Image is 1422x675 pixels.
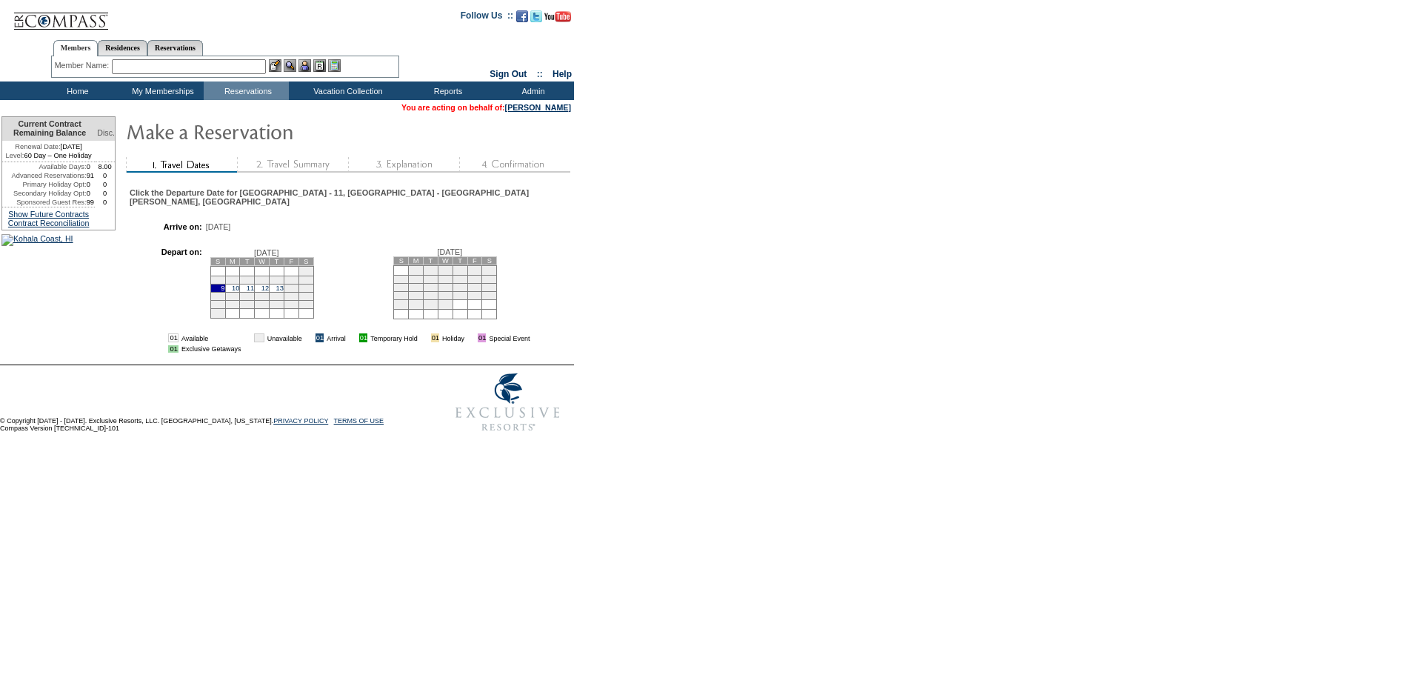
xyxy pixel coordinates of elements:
[298,300,313,308] td: 29
[409,265,424,275] td: 1
[240,292,255,300] td: 18
[401,103,571,112] span: You are acting on behalf of:
[225,300,240,308] td: 24
[225,276,240,284] td: 3
[490,69,527,79] a: Sign Out
[2,162,87,171] td: Available Days:
[126,157,237,173] img: step1_state2.gif
[298,292,313,300] td: 22
[313,59,326,72] img: Reservations
[394,299,409,309] td: 28
[55,59,112,72] div: Member Name:
[438,256,453,265] td: W
[482,283,497,291] td: 20
[206,222,231,231] span: [DATE]
[409,283,424,291] td: 15
[544,11,571,22] img: Subscribe to our YouTube Channel
[181,345,241,353] td: Exclusive Getaways
[298,266,313,276] td: 1
[334,417,384,425] a: TERMS OF USE
[137,247,202,323] td: Depart on:
[467,256,482,265] td: F
[97,128,115,137] span: Disc.
[2,198,87,207] td: Sponsored Guest Res:
[467,291,482,299] td: 26
[438,291,453,299] td: 24
[255,292,270,300] td: 19
[15,142,60,151] span: Renewal Date:
[225,292,240,300] td: 17
[98,40,147,56] a: Residences
[240,300,255,308] td: 25
[516,10,528,22] img: Become our fan on Facebook
[267,333,302,342] td: Unavailable
[424,265,438,275] td: 2
[2,141,95,151] td: [DATE]
[204,82,289,100] td: Reservations
[421,334,428,342] img: i.gif
[247,285,254,292] a: 11
[284,292,298,300] td: 21
[394,291,409,299] td: 21
[424,275,438,283] td: 9
[130,188,569,206] div: Click the Departure Date for [GEOGRAPHIC_DATA] - 11, [GEOGRAPHIC_DATA] - [GEOGRAPHIC_DATA][PERSON...
[409,275,424,283] td: 8
[87,180,96,189] td: 0
[8,219,90,227] a: Contract Reconciliation
[505,103,571,112] a: [PERSON_NAME]
[453,265,467,275] td: 4
[453,283,467,291] td: 18
[404,82,489,100] td: Reports
[33,82,118,100] td: Home
[298,276,313,284] td: 8
[284,257,298,265] td: F
[87,189,96,198] td: 0
[394,256,409,265] td: S
[269,59,281,72] img: b_edit.gif
[482,256,497,265] td: S
[254,248,279,257] span: [DATE]
[95,180,115,189] td: 0
[298,284,313,292] td: 15
[210,300,225,308] td: 23
[53,40,99,56] a: Members
[254,333,264,342] td: 01
[276,285,284,292] a: 13
[2,171,87,180] td: Advanced Reservations:
[2,189,87,198] td: Secondary Holiday Opt:
[8,210,89,219] a: Show Future Contracts
[284,59,296,72] img: View
[255,300,270,308] td: 26
[438,265,453,275] td: 3
[232,285,239,292] a: 10
[2,151,95,162] td: 60 Day – One Holiday
[87,162,96,171] td: 0
[298,59,311,72] img: Impersonate
[537,69,543,79] span: ::
[210,276,225,284] td: 2
[284,276,298,284] td: 7
[181,333,241,342] td: Available
[273,417,328,425] a: PRIVACY POLICY
[126,116,422,146] img: Make Reservation
[95,198,115,207] td: 0
[409,299,424,309] td: 29
[438,247,463,256] span: [DATE]
[137,222,202,231] td: Arrive on:
[489,333,530,342] td: Special Event
[348,157,459,173] img: step3_state1.gif
[298,257,313,265] td: S
[530,10,542,22] img: Follow us on Twitter
[489,82,574,100] td: Admin
[394,283,409,291] td: 14
[453,275,467,283] td: 11
[87,198,96,207] td: 99
[210,284,225,292] td: 9
[467,283,482,291] td: 19
[87,171,96,180] td: 91
[394,275,409,283] td: 7
[478,333,486,342] td: 01
[289,82,404,100] td: Vacation Collection
[255,276,270,284] td: 5
[438,283,453,291] td: 17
